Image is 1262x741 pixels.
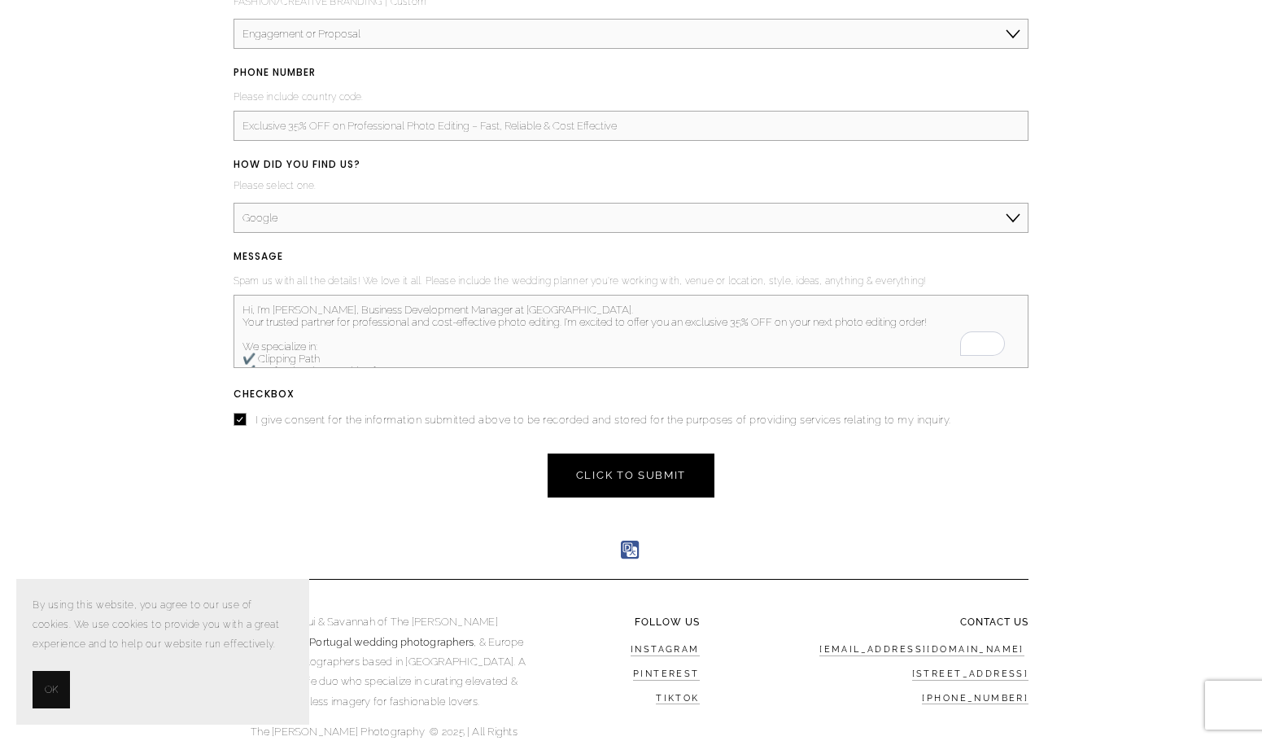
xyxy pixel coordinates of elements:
input: I give consent for the information submitted above to be recorded and stored for the purposes of ... [234,413,247,426]
p: We’re Rui & Savannah of The [PERSON_NAME] Photography. , & Europe wedding photographers based in ... [234,612,535,712]
strong: contact US [960,616,1028,628]
button: CLICK TO SUBMITCLICK TO SUBMIT [548,454,714,498]
p: Spam us with all the details! We love it all. Please include the wedding planner you're working w... [234,270,1029,292]
span: I give consent for the information submitted above to be recorded and stored for the purposes of ... [255,414,951,426]
a: Portugal wedding photographers [309,636,474,649]
p: Please select one. [234,175,360,196]
span: CLICK TO SUBMIT [576,469,686,481]
p: Please include country code. [234,86,1029,107]
select: PHOTOGRAPHY SERVICE [234,19,1029,49]
span: HOW DID YOU FIND US? [234,156,360,175]
a: Instagram [631,644,700,656]
a: [STREET_ADDRESS] [912,669,1029,681]
a: Tiktok [656,693,700,705]
strong: FOLLOW US [635,616,700,628]
section: Cookie banner [16,579,309,725]
span: Checkbox [234,385,295,405]
select: HOW DID YOU FIND US? [234,203,1029,233]
button: OK [33,671,70,708]
textarea: To enrich screen reader interactions, please activate Accessibility in Grammarly extension settings [234,295,1029,368]
a: [EMAIL_ADDRESS][DOMAIN_NAME] [819,644,1024,656]
a: [PHONE_NUMBER] [922,693,1028,705]
a: Pinterest [633,669,700,681]
span: OK [45,680,58,699]
span: PHONE NUMBER [234,64,316,83]
span: MESSAGE [234,248,283,267]
p: By using this website, you agree to our use of cookies. We use cookies to provide you with a grea... [33,595,293,655]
